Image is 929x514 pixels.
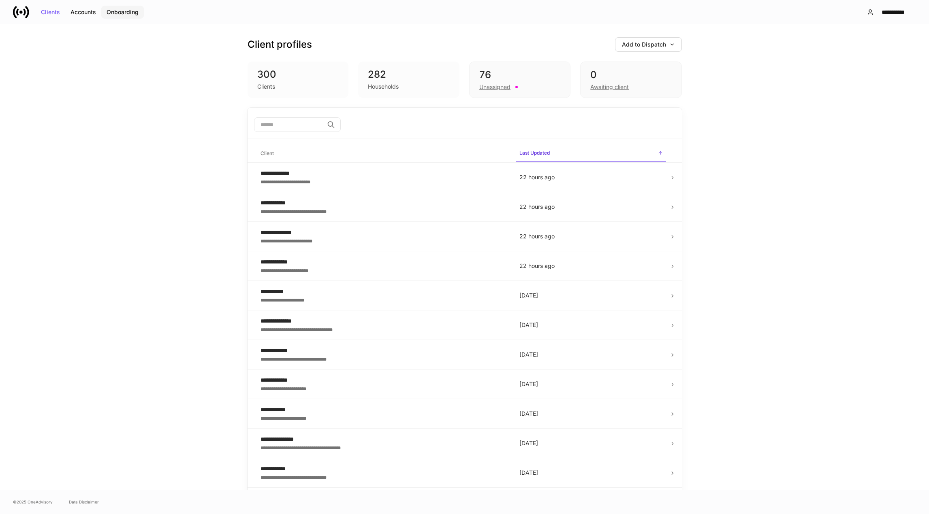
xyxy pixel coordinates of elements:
[519,262,663,270] p: 22 hours ago
[590,68,671,81] div: 0
[622,42,675,47] div: Add to Dispatch
[65,6,101,19] button: Accounts
[257,145,510,162] span: Client
[101,6,144,19] button: Onboarding
[519,410,663,418] p: [DATE]
[69,499,99,505] a: Data Disclaimer
[257,68,339,81] div: 300
[13,499,53,505] span: © 2025 OneAdvisory
[257,83,275,91] div: Clients
[368,83,399,91] div: Households
[580,62,681,98] div: 0Awaiting client
[519,232,663,240] p: 22 hours ago
[368,68,450,81] div: 282
[36,6,65,19] button: Clients
[248,38,312,51] h3: Client profiles
[479,83,510,91] div: Unassigned
[519,439,663,447] p: [DATE]
[519,469,663,477] p: [DATE]
[519,321,663,329] p: [DATE]
[41,9,60,15] div: Clients
[519,149,550,157] h6: Last Updated
[479,68,560,81] div: 76
[261,149,274,157] h6: Client
[516,145,666,162] span: Last Updated
[469,62,570,98] div: 76Unassigned
[519,291,663,299] p: [DATE]
[519,173,663,181] p: 22 hours ago
[519,380,663,388] p: [DATE]
[519,203,663,211] p: 22 hours ago
[590,83,629,91] div: Awaiting client
[519,350,663,359] p: [DATE]
[70,9,96,15] div: Accounts
[615,37,682,52] button: Add to Dispatch
[107,9,139,15] div: Onboarding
